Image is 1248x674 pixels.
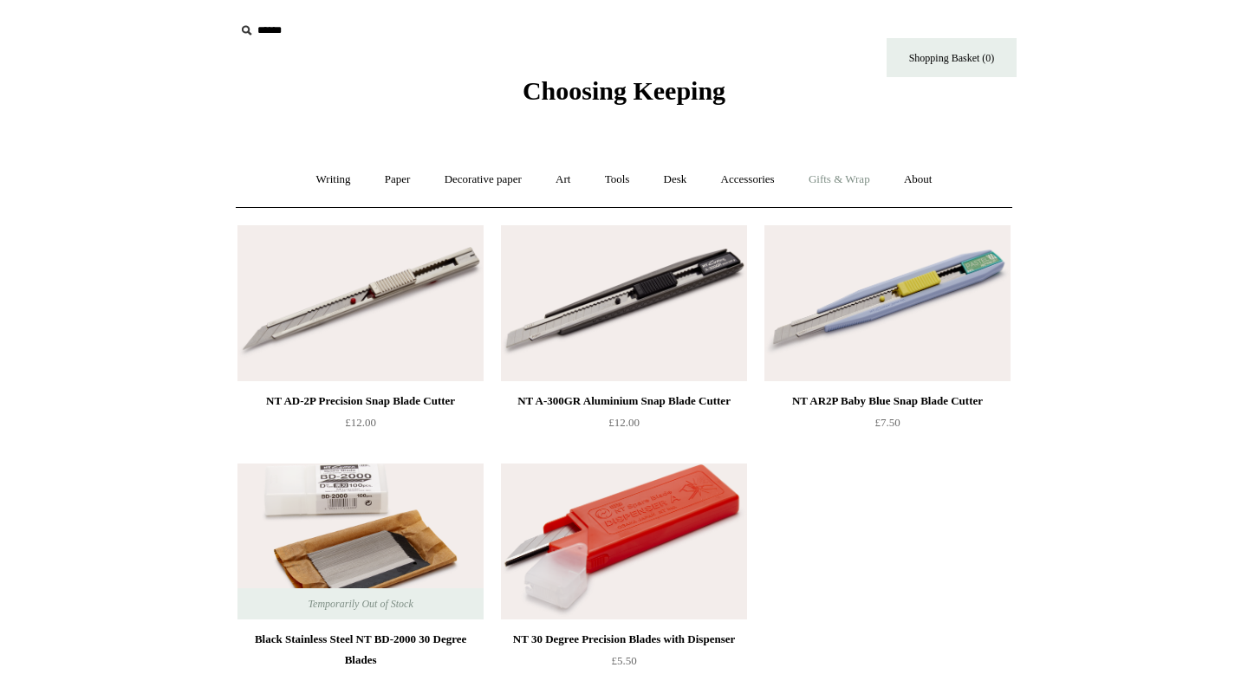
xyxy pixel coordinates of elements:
[874,416,900,429] span: £7.50
[540,157,586,203] a: Art
[501,463,747,619] img: NT 30 Degree Precision Blades with Dispenser
[237,391,484,462] a: NT AD-2P Precision Snap Blade Cutter £12.00
[888,157,948,203] a: About
[237,225,484,381] img: NT AD-2P Precision Snap Blade Cutter
[523,90,725,102] a: Choosing Keeping
[764,391,1011,462] a: NT AR2P Baby Blue Snap Blade Cutter £7.50
[769,391,1006,412] div: NT AR2P Baby Blue Snap Blade Cutter
[501,463,747,619] a: NT 30 Degree Precision Blades with Dispenser NT 30 Degree Precision Blades with Dispenser
[345,416,376,429] span: £12.00
[501,225,747,381] a: NT A-300GR Aluminium Snap Blade Cutter NT A-300GR Aluminium Snap Blade Cutter
[589,157,646,203] a: Tools
[237,463,484,619] img: Black Stainless Steel NT BD-2000 30 Degree Blades
[242,629,479,671] div: Black Stainless Steel NT BD-2000 30 Degree Blades
[369,157,426,203] a: Paper
[648,157,703,203] a: Desk
[501,225,747,381] img: NT A-300GR Aluminium Snap Blade Cutter
[290,588,430,619] span: Temporarily Out of Stock
[523,76,725,105] span: Choosing Keeping
[237,225,484,381] a: NT AD-2P Precision Snap Blade Cutter NT AD-2P Precision Snap Blade Cutter
[429,157,537,203] a: Decorative paper
[764,225,1011,381] a: NT AR2P Baby Blue Snap Blade Cutter NT AR2P Baby Blue Snap Blade Cutter
[887,38,1017,77] a: Shopping Basket (0)
[793,157,886,203] a: Gifts & Wrap
[608,416,640,429] span: £12.00
[764,225,1011,381] img: NT AR2P Baby Blue Snap Blade Cutter
[611,654,636,667] span: £5.50
[301,157,367,203] a: Writing
[505,391,743,412] div: NT A-300GR Aluminium Snap Blade Cutter
[705,157,790,203] a: Accessories
[501,391,747,462] a: NT A-300GR Aluminium Snap Blade Cutter £12.00
[505,629,743,650] div: NT 30 Degree Precision Blades with Dispenser
[237,463,484,619] a: Black Stainless Steel NT BD-2000 30 Degree Blades Black Stainless Steel NT BD-2000 30 Degree Blad...
[242,391,479,412] div: NT AD-2P Precision Snap Blade Cutter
